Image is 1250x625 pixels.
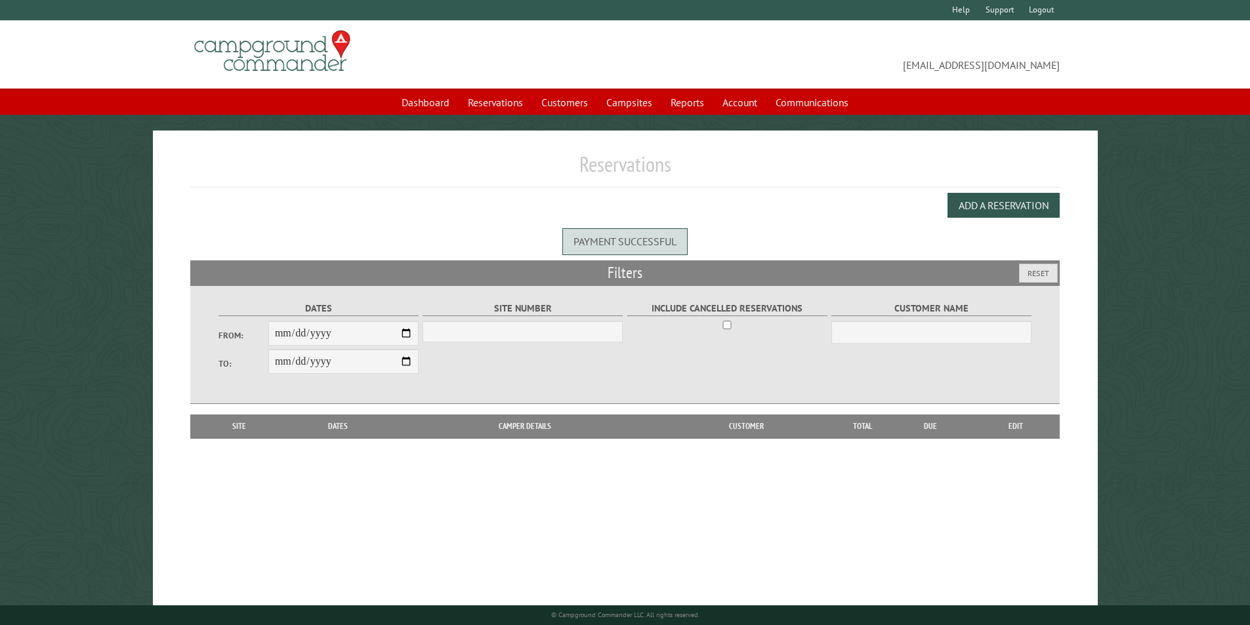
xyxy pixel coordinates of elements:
a: Reports [663,90,712,115]
a: Reservations [460,90,531,115]
a: Customers [533,90,596,115]
label: Customer Name [831,301,1031,316]
th: Total [837,414,889,438]
a: Account [715,90,765,115]
h1: Reservations [190,151,1060,188]
th: Customer [656,414,837,438]
th: Due [889,414,972,438]
div: Payment successful [562,228,688,254]
button: Reset [1019,264,1058,283]
a: Communications [768,90,856,115]
th: Dates [282,414,394,438]
h2: Filters [190,260,1060,285]
label: From: [219,329,268,342]
a: Campsites [598,90,660,115]
button: Add a Reservation [948,193,1060,218]
label: Include Cancelled Reservations [627,301,827,316]
label: To: [219,357,268,370]
a: Dashboard [394,90,457,115]
span: [EMAIL_ADDRESS][DOMAIN_NAME] [625,36,1060,73]
th: Camper Details [394,414,656,438]
th: Site [197,414,282,438]
small: © Campground Commander LLC. All rights reserved. [551,611,699,619]
label: Site Number [423,301,623,316]
img: Campground Commander [190,26,354,77]
th: Edit [972,414,1060,438]
label: Dates [219,301,419,316]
